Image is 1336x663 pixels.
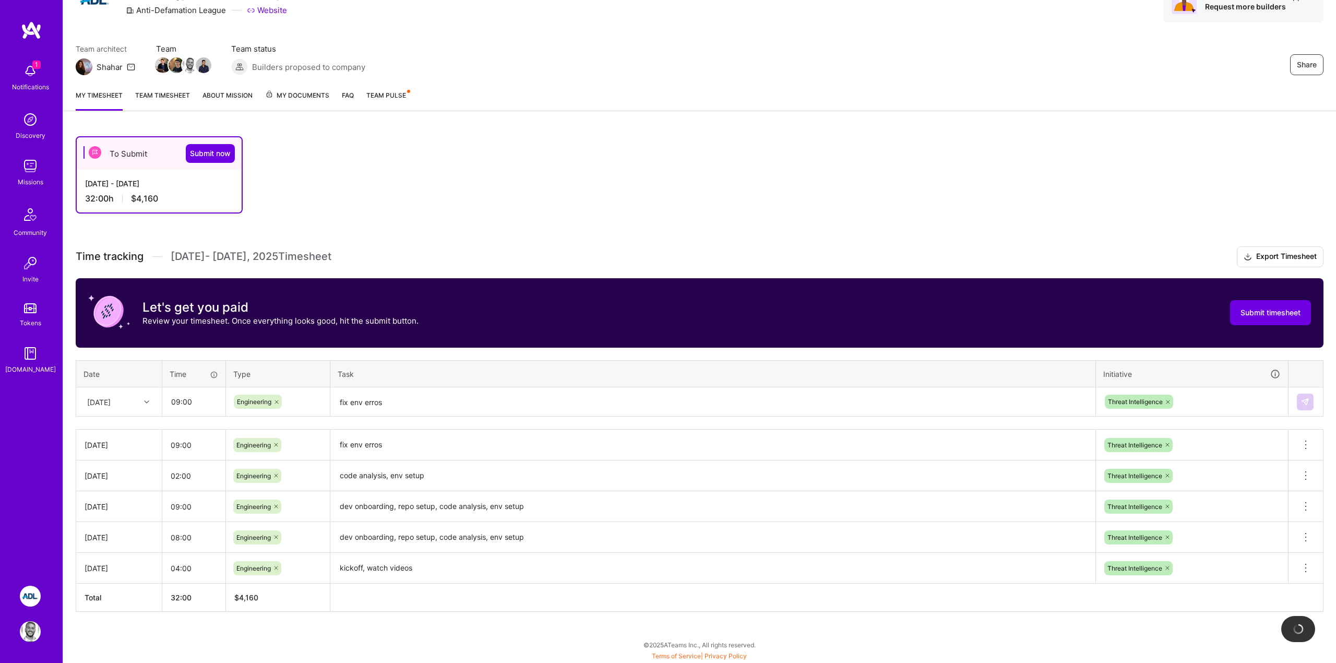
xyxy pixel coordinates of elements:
input: HH:MM [162,493,225,520]
span: Engineering [236,564,271,572]
img: Team Member Avatar [155,57,171,73]
img: bell [20,61,41,81]
img: User Avatar [20,621,41,642]
a: Terms of Service [652,652,701,660]
textarea: code analysis, env setup [331,461,1094,490]
input: HH:MM [162,431,225,459]
span: Team Pulse [366,91,406,99]
textarea: dev onboarding, repo setup, code analysis, env setup [331,492,1094,521]
a: About Mission [202,90,253,111]
a: ADL: Technology Modernization Sprint 1 [17,586,43,607]
div: Initiative [1103,368,1281,380]
textarea: dev onboarding, repo setup, code analysis, env setup [331,523,1094,552]
div: null [1297,394,1315,410]
div: Shahar [97,62,123,73]
span: Threat Intelligence [1107,441,1162,449]
span: Engineering [237,398,271,406]
img: To Submit [89,146,101,159]
span: [DATE] - [DATE] , 2025 Timesheet [171,250,331,263]
span: Threat Intelligence [1107,503,1162,511]
i: icon Chevron [144,399,149,405]
span: $ 4,160 [234,593,258,602]
img: Builders proposed to company [231,58,248,75]
a: Privacy Policy [705,652,747,660]
th: Total [76,584,162,612]
img: Community [18,202,43,227]
div: To Submit [77,137,242,170]
span: Submit now [190,148,231,159]
img: Team Member Avatar [169,57,184,73]
input: HH:MM [162,524,225,551]
img: Team Member Avatar [196,57,211,73]
div: Invite [22,274,39,285]
input: HH:MM [162,554,225,582]
span: Engineering [236,534,271,541]
div: Discovery [16,130,45,141]
a: Team timesheet [135,90,190,111]
a: Team Pulse [366,90,409,111]
img: Invite [20,253,41,274]
h3: Let's get you paid [142,300,419,315]
div: [DATE] [85,563,153,574]
input: HH:MM [163,388,225,416]
i: icon Download [1244,252,1252,263]
span: $4,160 [131,193,158,204]
img: teamwork [20,156,41,176]
span: Engineering [236,441,271,449]
span: Team status [231,43,365,54]
span: Engineering [236,472,271,480]
th: Date [76,360,162,387]
i: icon CompanyGray [126,6,134,15]
img: Submit [1301,398,1309,406]
span: Submit timesheet [1240,307,1301,318]
span: | [652,652,747,660]
div: © 2025 ATeams Inc., All rights reserved. [63,632,1336,658]
span: Time tracking [76,250,144,263]
button: Submit timesheet [1230,300,1311,325]
div: [DATE] [85,501,153,512]
a: My Documents [265,90,329,111]
textarea: fix env erros [331,431,1094,460]
a: Website [247,5,287,16]
span: Team architect [76,43,135,54]
div: Anti-Defamation League [126,5,226,16]
img: coin [88,291,130,333]
img: discovery [20,109,41,130]
img: tokens [24,303,37,313]
div: 32:00 h [85,193,233,204]
div: [DATE] [87,396,111,407]
span: My Documents [265,90,329,101]
button: Submit now [186,144,235,163]
button: Export Timesheet [1237,246,1323,267]
img: logo [21,21,42,40]
img: loading [1293,624,1304,634]
img: Team Architect [76,58,92,75]
div: [DATE] [85,470,153,481]
div: Tokens [20,317,41,328]
img: ADL: Technology Modernization Sprint 1 [20,586,41,607]
textarea: kickoff, watch videos [331,554,1094,583]
a: User Avatar [17,621,43,642]
div: Missions [18,176,43,187]
div: Request more builders [1205,2,1315,11]
th: Type [226,360,330,387]
span: 1 [32,61,41,69]
div: Notifications [12,81,49,92]
a: Team Member Avatar [170,56,183,74]
span: Threat Intelligence [1108,398,1163,406]
th: Task [330,360,1096,387]
span: Share [1297,60,1317,70]
a: Team Member Avatar [183,56,197,74]
img: guide book [20,343,41,364]
a: Team Member Avatar [156,56,170,74]
textarea: fix env erros [331,388,1094,416]
div: [DOMAIN_NAME] [5,364,56,375]
span: Engineering [236,503,271,511]
span: Threat Intelligence [1107,534,1162,541]
a: Team Member Avatar [197,56,210,74]
div: Time [170,369,218,380]
span: Team [156,43,210,54]
span: Threat Intelligence [1107,564,1162,572]
a: FAQ [342,90,354,111]
p: Review your timesheet. Once everything looks good, hit the submit button. [142,315,419,326]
